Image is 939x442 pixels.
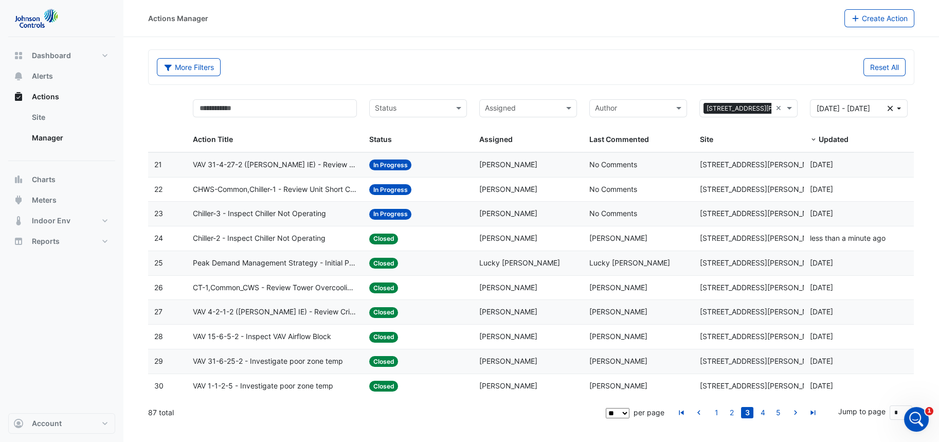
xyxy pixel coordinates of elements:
span: Peak Demand Management Strategy - Initial Planning [193,257,357,269]
span: [STREET_ADDRESS][PERSON_NAME] [699,283,825,292]
a: go to last page [807,407,819,418]
span: per page [634,408,664,417]
button: Actions [8,86,115,107]
span: 30 [154,381,164,390]
button: More Filters [157,58,221,76]
span: 28 [154,332,163,341]
span: [PERSON_NAME] [589,357,647,365]
span: 22 [154,185,162,193]
span: [STREET_ADDRESS][PERSON_NAME] [699,185,825,193]
li: page 2 [724,407,739,418]
span: [STREET_ADDRESS][PERSON_NAME] [699,160,825,169]
app-icon: Meters [13,195,24,205]
li: page 5 [770,407,786,418]
span: VAV 31-6-25-2 - Investigate poor zone temp [193,356,343,367]
app-icon: Reports [13,236,24,246]
span: 2025-08-07T13:03:20.972 [810,185,833,193]
span: Lucky [PERSON_NAME] [479,258,560,267]
span: 1 [925,407,933,415]
span: [PERSON_NAME] [589,307,647,316]
a: Site [24,107,115,128]
span: [PERSON_NAME] [589,381,647,390]
span: [PERSON_NAME] [479,160,537,169]
span: 2025-08-07T13:03:51.336 [810,160,833,169]
span: Actions [32,92,59,102]
span: [PERSON_NAME] [479,357,537,365]
span: [STREET_ADDRESS][PERSON_NAME] [699,234,825,242]
span: VAV 31-4-27-2 ([PERSON_NAME] IE) - Review Critical Sensor Outside Range [193,159,357,171]
a: go to previous page [693,407,705,418]
span: 25 [154,258,163,267]
span: 2025-08-07T12:22:47.415 [810,209,833,218]
span: 26 [154,283,163,292]
span: Last Commented [589,135,649,144]
a: go to next page [789,407,802,418]
span: 24 [154,234,163,242]
span: [STREET_ADDRESS][PERSON_NAME] [699,209,825,218]
span: [PERSON_NAME] [589,234,647,242]
span: [STREET_ADDRESS][PERSON_NAME] [699,332,825,341]
span: Closed [369,356,399,367]
span: 2025-09-18T07:40:40.313 [810,234,886,242]
span: [STREET_ADDRESS][PERSON_NAME] [699,357,825,365]
span: [PERSON_NAME] [479,332,537,341]
span: Updated [819,135,848,144]
span: Account [32,418,62,429]
li: page 1 [709,407,724,418]
span: [PERSON_NAME] [479,234,537,242]
div: Actions Manager [148,13,208,24]
a: 1 [710,407,723,418]
span: 2025-08-01T13:03:56.195 [810,307,833,316]
span: 2025-08-07T11:47:20.229 [810,258,833,267]
span: [PERSON_NAME] [589,283,647,292]
span: Alerts [32,71,53,81]
iframe: Intercom live chat [904,407,929,432]
span: [PERSON_NAME] [479,307,537,316]
li: page 4 [755,407,770,418]
span: Status [369,135,392,144]
span: 29 [154,357,163,365]
div: 87 total [148,400,604,426]
label: Jump to page [838,406,886,417]
span: [STREET_ADDRESS][PERSON_NAME] [699,307,825,316]
span: Closed [369,258,399,269]
button: Account [8,413,115,434]
a: Manager [24,128,115,148]
span: CHWS-Common,Chiller-1 - Review Unit Short Cycling [193,184,357,196]
button: Reset All [863,58,906,76]
span: Indoor Env [32,216,70,226]
a: 4 [756,407,769,418]
button: Charts [8,169,115,190]
span: Charts [32,174,56,185]
span: 01 Jun 25 - 31 Aug 25 [817,104,870,113]
span: Lucky [PERSON_NAME] [589,258,670,267]
span: VAV 1-1-2-5 - Investigate poor zone temp [193,380,333,392]
span: VAV 15-6-5-2 - Inspect VAV Airflow Block [193,331,331,343]
span: In Progress [369,209,412,220]
span: [PERSON_NAME] [479,185,537,193]
span: In Progress [369,160,412,170]
span: Action Title [193,135,233,144]
button: Create Action [844,9,915,27]
span: 2025-07-25T14:44:48.503 [810,381,833,390]
button: Indoor Env [8,210,115,231]
span: Clear [775,102,784,114]
span: [STREET_ADDRESS][PERSON_NAME] [703,103,819,114]
span: Closed [369,332,399,343]
span: 23 [154,209,163,218]
span: [PERSON_NAME] [479,209,537,218]
button: Alerts [8,66,115,86]
span: Chiller-3 - Inspect Chiller Not Operating [193,208,326,220]
a: 2 [726,407,738,418]
span: VAV 4-2-1-2 ([PERSON_NAME] IE) - Review Critical Sensor Outside Range [193,306,357,318]
img: Company Logo [12,8,59,29]
span: Dashboard [32,50,71,61]
span: Closed [369,381,399,392]
a: 3 [741,407,753,418]
span: CT-1,Common_CWS - Review Tower Overcooling (Energy Waste) [193,282,357,294]
span: [STREET_ADDRESS][PERSON_NAME] [699,381,825,390]
span: 2025-07-28T10:01:06.373 [810,332,833,341]
span: Closed [369,307,399,318]
span: [PERSON_NAME] [479,283,537,292]
app-icon: Dashboard [13,50,24,61]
